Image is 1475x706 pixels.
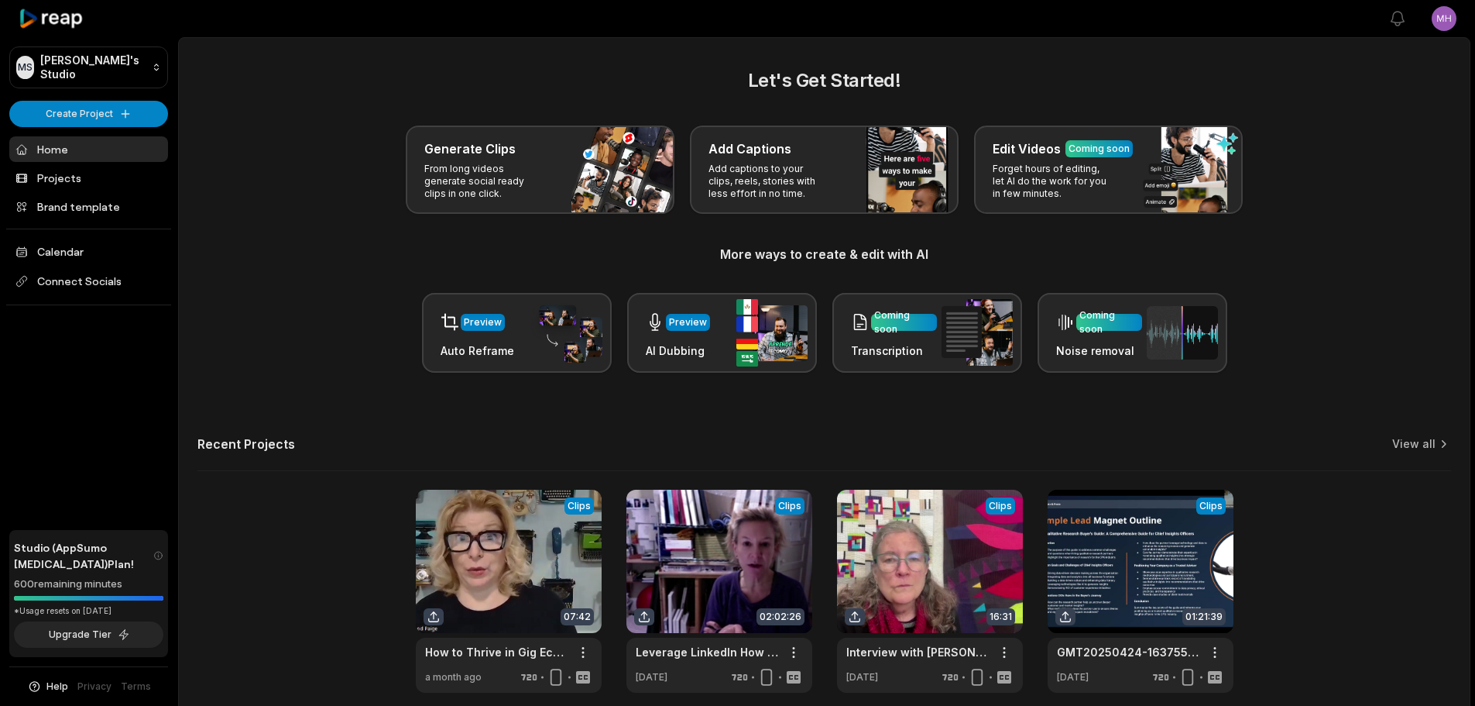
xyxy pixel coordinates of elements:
h3: Transcription [851,343,937,359]
div: Coming soon [1079,308,1139,336]
span: Connect Socials [9,267,168,295]
div: 600 remaining minutes [14,577,163,592]
a: GMT20250424-163755_Recording_2312x1418 [1057,644,1199,660]
a: Calendar [9,239,168,264]
button: Create Project [9,101,168,127]
div: *Usage resets on [DATE] [14,605,163,617]
p: Forget hours of editing, let AI do the work for you in few minutes. [993,163,1113,200]
h3: Edit Videos [993,139,1061,158]
div: Coming soon [874,308,934,336]
a: Interview with [PERSON_NAME] [DATE] [846,644,989,660]
h2: Let's Get Started! [197,67,1451,95]
img: transcription.png [942,299,1013,366]
div: Coming soon [1069,142,1130,156]
h3: Auto Reframe [441,343,514,359]
a: Brand template [9,194,168,219]
span: Help [46,680,68,694]
h3: More ways to create & edit with AI [197,245,1451,263]
p: [PERSON_NAME]'s Studio [40,53,146,81]
a: Leverage LinkedIn How to for a Job Part 4 [636,644,778,660]
img: auto_reframe.png [531,303,602,363]
h3: Generate Clips [424,139,516,158]
img: ai_dubbing.png [736,299,808,367]
p: From long videos generate social ready clips in one click. [424,163,544,200]
span: Studio (AppSumo [MEDICAL_DATA]) Plan! [14,539,153,572]
a: Home [9,136,168,162]
button: Help [27,680,68,694]
h3: AI Dubbing [646,343,710,359]
div: Preview [464,315,502,329]
p: Add captions to your clips, reels, stories with less effort in no time. [708,163,828,200]
div: Preview [669,315,707,329]
img: noise_removal.png [1147,306,1218,360]
h3: Noise removal [1056,343,1142,359]
button: Upgrade Tier [14,622,163,648]
h2: Recent Projects [197,436,295,452]
a: Projects [9,165,168,191]
a: How to Thrive in Gig Economy [DATE] [425,644,568,660]
a: Terms [121,680,151,694]
a: Privacy [77,680,111,694]
div: MS [16,56,34,79]
h3: Add Captions [708,139,791,158]
a: View all [1392,436,1436,452]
